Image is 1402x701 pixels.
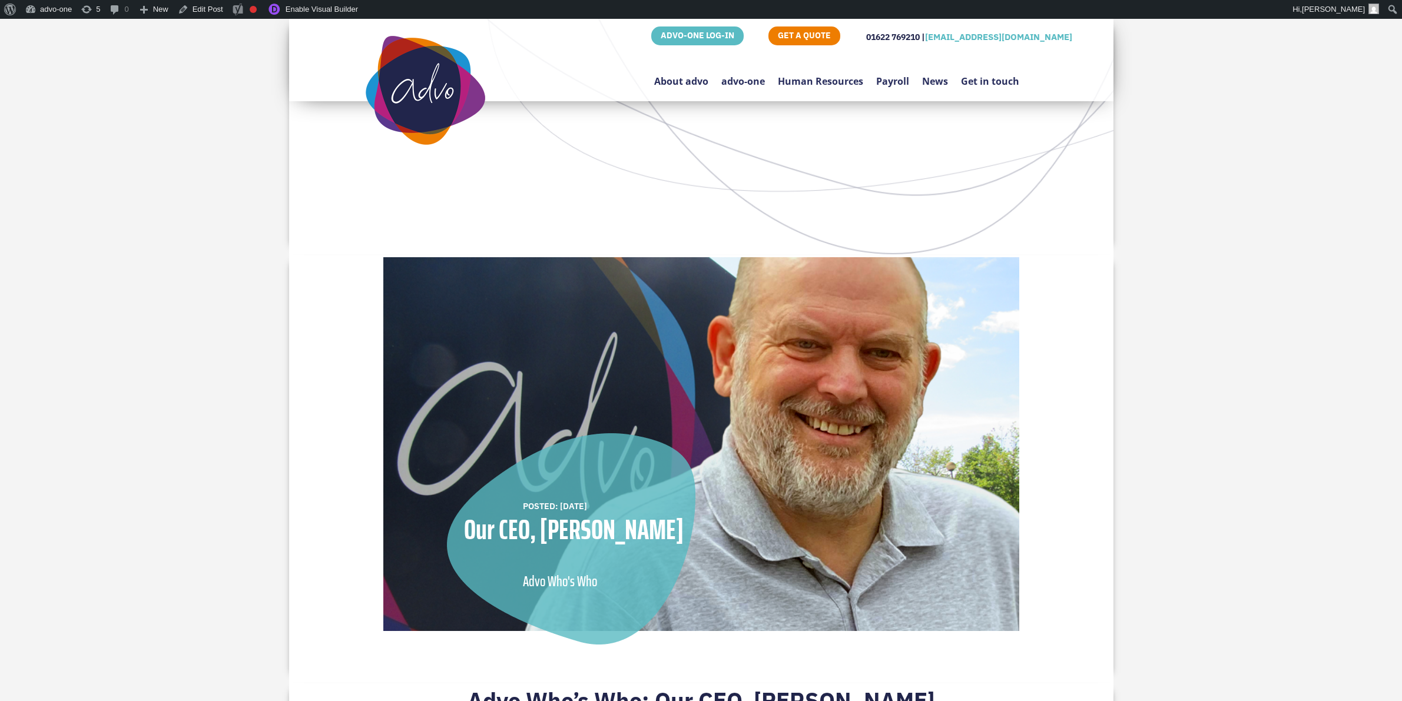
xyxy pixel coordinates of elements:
a: Get in touch [961,48,1019,104]
a: Human Resources [778,48,863,104]
a: About advo [654,48,708,104]
a: ADVO-ONE LOG-IN [651,26,744,45]
a: Payroll [876,48,909,104]
div: Our CEO, [PERSON_NAME] [447,516,701,544]
span: 01622 769210 | [866,32,925,42]
img: Bulmer Header [383,257,1019,631]
div: POSTED: [DATE] [523,500,682,513]
img: overlay-shape [447,433,695,644]
a: News [922,48,948,104]
a: [EMAIL_ADDRESS][DOMAIN_NAME] [925,31,1072,42]
a: GET A QUOTE [768,26,840,45]
div: Advo Who's Who [523,570,650,593]
div: Focus keyphrase not set [250,6,257,13]
a: advo-one [721,48,765,104]
span: [PERSON_NAME] [1302,5,1365,14]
